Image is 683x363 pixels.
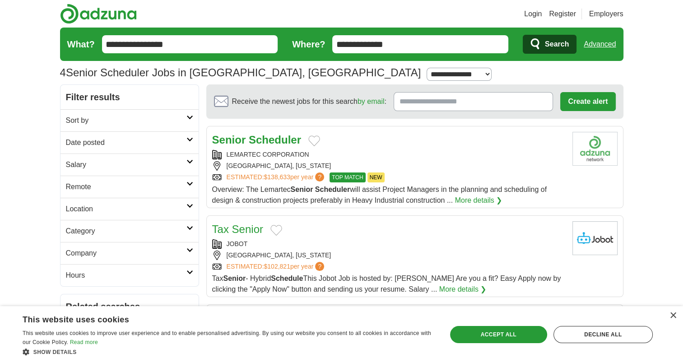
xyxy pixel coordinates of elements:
a: More details ❯ [455,195,502,206]
div: LEMARTEC CORPORATION [212,150,565,159]
span: 4 [60,65,66,81]
a: ESTIMATED:$102,821per year? [227,262,326,271]
button: Add to favorite jobs [308,135,320,146]
strong: Senior [212,134,246,146]
a: Date posted [60,131,199,154]
a: Advanced [584,35,616,53]
img: Adzuna logo [60,4,137,24]
span: ? [315,172,324,181]
a: Location [60,198,199,220]
a: ESTIMATED:$138,633per year? [227,172,326,182]
a: Category [60,220,199,242]
a: Company [60,242,199,264]
div: [GEOGRAPHIC_DATA], [US_STATE] [212,161,565,171]
img: Company logo [572,132,618,166]
button: Search [523,35,576,54]
div: Decline all [553,326,653,343]
span: TOP MATCH [330,172,365,182]
img: Jobot logo [572,221,618,255]
div: Accept all [450,326,547,343]
h2: Remote [66,181,186,192]
a: Sort by [60,109,199,131]
button: Create alert [560,92,615,111]
h2: Related searches [66,300,193,313]
a: Hours [60,264,199,286]
strong: Schedule [271,275,303,282]
label: Where? [292,37,325,51]
h1: Senior Scheduler Jobs in [GEOGRAPHIC_DATA], [GEOGRAPHIC_DATA] [60,66,421,79]
h2: Category [66,226,186,237]
label: What? [67,37,95,51]
h2: Sort by [66,115,186,126]
div: Close [669,312,676,319]
span: Receive the newest jobs for this search : [232,96,386,107]
h2: Date posted [66,137,186,148]
strong: Senior [291,186,313,193]
strong: Senior [223,275,246,282]
span: $102,821 [264,263,290,270]
h2: Location [66,204,186,214]
a: Login [524,9,542,19]
a: Senior Scheduler [212,134,301,146]
a: Read more, opens a new window [70,339,98,345]
button: Add to favorite jobs [270,225,282,236]
span: $138,633 [264,173,290,181]
strong: Scheduler [249,134,301,146]
a: Salary [60,154,199,176]
span: Search [545,35,569,53]
a: by email [358,98,385,105]
span: NEW [367,172,385,182]
h2: Salary [66,159,186,170]
span: Show details [33,349,77,355]
span: Overview: The Lemartec will assist Project Managers in the planning and scheduling of design & co... [212,186,547,204]
span: Tax - Hybrid This Jobot Job is hosted by: [PERSON_NAME] Are you a fit? Easy Apply now by clicking... [212,275,561,293]
a: More details ❯ [439,284,487,295]
a: Remote [60,176,199,198]
h2: Filter results [60,85,199,109]
strong: Scheduler [315,186,350,193]
a: JOBOT [227,240,248,247]
div: Show details [23,347,434,356]
a: Register [549,9,576,19]
a: Tax Senior [212,223,263,235]
h2: Company [66,248,186,259]
div: This website uses cookies [23,312,412,325]
div: [GEOGRAPHIC_DATA], [US_STATE] [212,251,565,260]
span: This website uses cookies to improve user experience and to enable personalised advertising. By u... [23,330,431,345]
h2: Hours [66,270,186,281]
span: ? [315,262,324,271]
a: Employers [589,9,623,19]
